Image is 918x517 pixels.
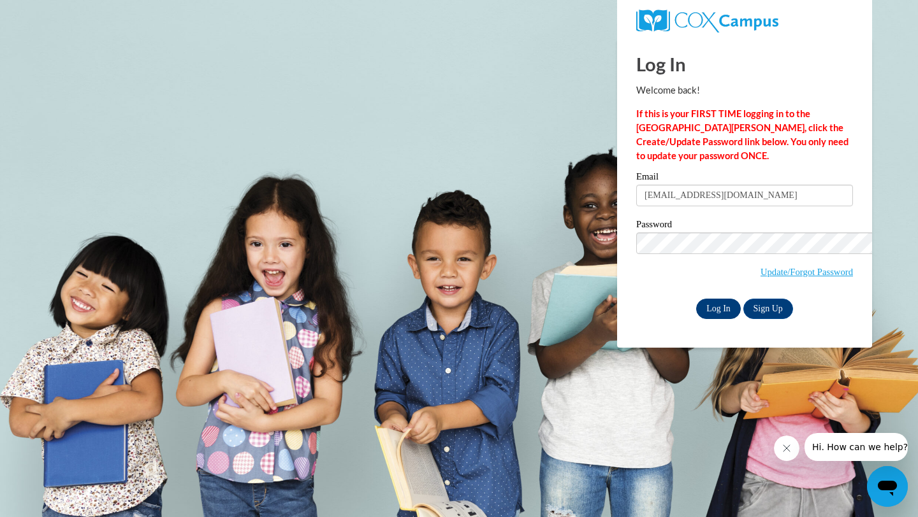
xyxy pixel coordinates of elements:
label: Password [636,220,853,232]
a: COX Campus [636,15,778,25]
h1: Log In [636,51,853,77]
label: Email [636,172,853,185]
p: Welcome back! [636,83,853,97]
a: Update/Forgot Password [761,267,853,277]
a: Sign Up [743,299,793,319]
iframe: Button to launch messaging window [867,466,908,507]
iframe: Message from company [805,433,908,461]
img: COX Campus [636,10,778,32]
input: Log In [696,299,741,319]
iframe: Close message [774,436,799,461]
strong: If this is your FIRST TIME logging in to the [GEOGRAPHIC_DATA][PERSON_NAME], click the Create/Upd... [636,108,849,161]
